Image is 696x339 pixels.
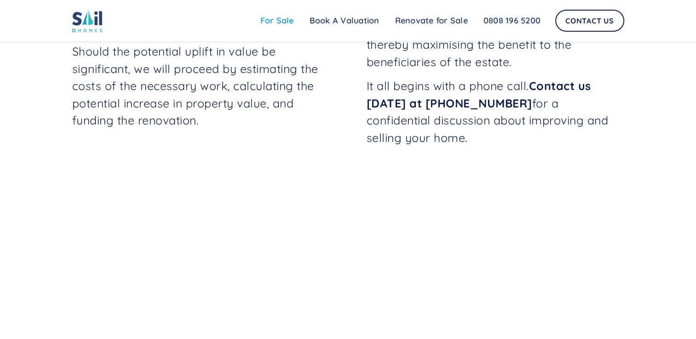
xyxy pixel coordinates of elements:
a: Book A Valuation [302,11,387,30]
a: For Sale [253,11,302,30]
strong: Contact us [DATE] at [PHONE_NUMBER] [367,79,591,110]
a: 0808 196 5200 [476,11,548,30]
img: sail home logo colored [72,9,103,32]
p: It all begins with a phone call. for a confidential discussion about improving and selling your h... [367,77,624,146]
a: Contact Us [555,10,624,32]
p: Should the potential uplift in value be significant, we will proceed by estimating the costs of t... [72,43,330,129]
a: Renovate for Sale [387,11,476,30]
